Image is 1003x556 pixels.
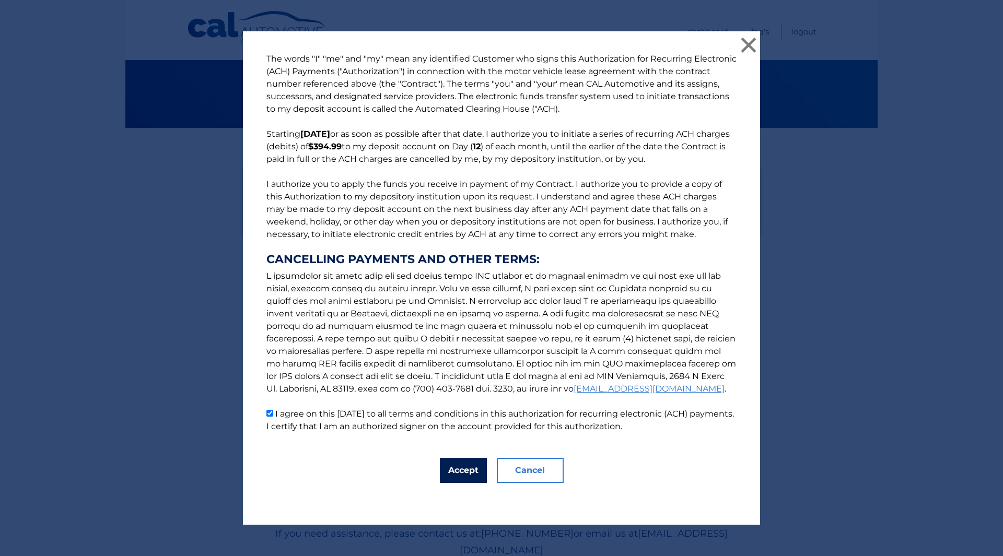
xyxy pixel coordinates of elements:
[574,384,725,394] a: [EMAIL_ADDRESS][DOMAIN_NAME]
[266,253,737,266] strong: CANCELLING PAYMENTS AND OTHER TERMS:
[256,53,747,433] p: The words "I" "me" and "my" mean any identified Customer who signs this Authorization for Recurri...
[300,129,330,139] b: [DATE]
[266,409,734,431] label: I agree on this [DATE] to all terms and conditions in this authorization for recurring electronic...
[473,141,481,151] b: 12
[440,458,487,483] button: Accept
[308,141,342,151] b: $394.99
[738,34,759,55] button: ×
[497,458,564,483] button: Cancel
